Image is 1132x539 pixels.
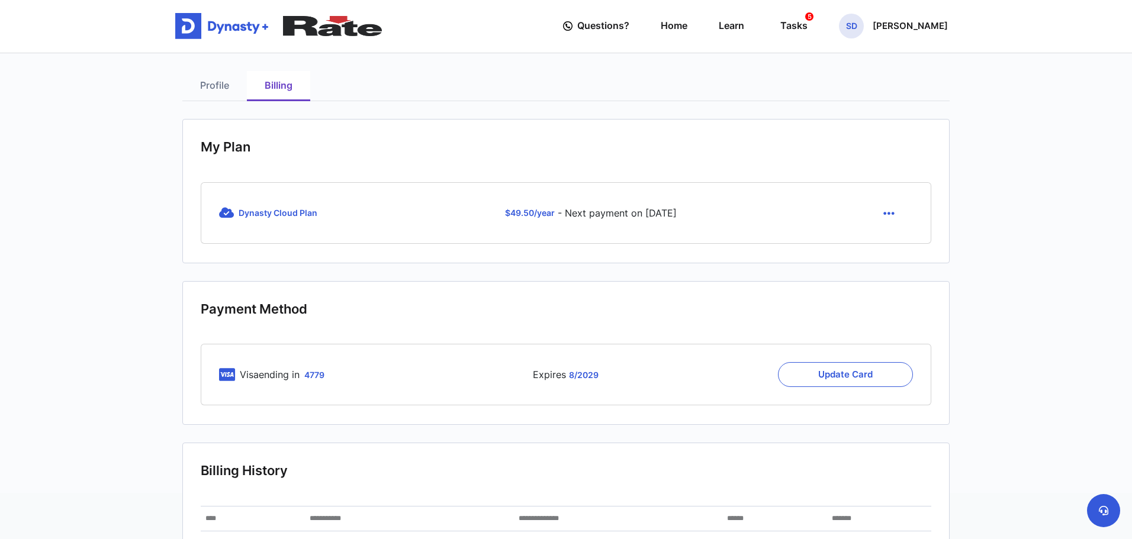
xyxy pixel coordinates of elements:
[201,462,288,479] span: Billing History
[182,71,247,101] a: Profile
[201,301,307,318] span: Payment Method
[175,13,274,39] img: Get started for free with Dynasty Trust Company
[505,208,555,218] span: $ 49.50 /year
[175,13,382,39] a: Get started for free with Dynasty Trust CompanyPartner Logo
[201,138,250,156] span: My Plan
[776,9,808,43] a: Tasks5
[839,14,948,38] button: SD[PERSON_NAME]
[839,14,864,38] span: SD
[240,367,329,382] div: Visa ending in
[577,15,629,37] span: Questions?
[569,370,599,380] span: 8 / 2029
[239,208,317,218] span: Dynasty Cloud Plan
[247,71,310,101] a: Billing
[780,15,808,37] div: Tasks
[443,201,740,225] div: - Next payment on [DATE]
[805,12,813,21] span: 5
[661,9,687,43] a: Home
[778,362,913,387] button: Update Card
[304,370,324,380] span: 4779
[719,9,744,43] a: Learn
[563,9,629,43] a: Questions?
[873,21,948,31] p: [PERSON_NAME]
[283,16,382,36] img: Partner Logo
[451,362,682,387] div: Expires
